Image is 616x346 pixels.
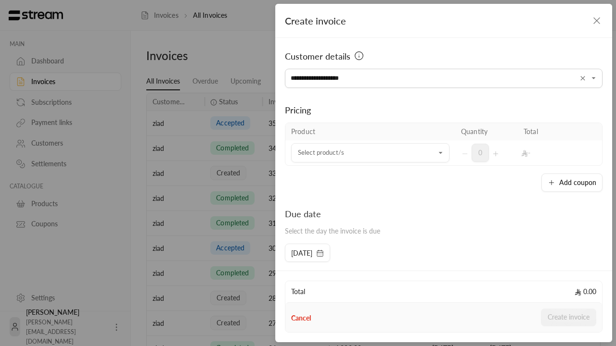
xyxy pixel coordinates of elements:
[285,15,346,26] span: Create invoice
[285,123,603,166] table: Selected Products
[285,207,380,221] div: Due date
[285,227,380,235] span: Select the day the invoice is due
[455,123,518,140] th: Quantity
[291,287,305,297] span: Total
[575,287,596,297] span: 0.00
[285,49,350,63] span: Customer details
[285,103,603,117] div: Pricing
[577,73,589,84] button: Clear
[518,140,580,165] td: -
[588,73,600,84] button: Open
[472,144,489,162] span: 0
[541,173,603,192] button: Add coupon
[435,147,447,159] button: Open
[291,248,312,258] span: [DATE]
[291,313,311,323] button: Cancel
[285,123,455,140] th: Product
[518,123,580,140] th: Total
